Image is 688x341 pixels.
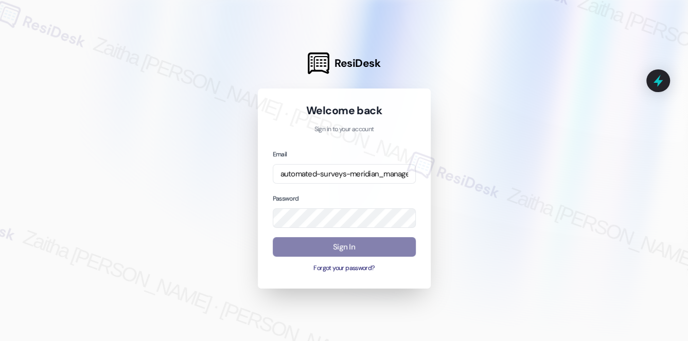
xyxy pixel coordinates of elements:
[273,264,416,273] button: Forgot your password?
[273,125,416,134] p: Sign in to your account
[273,103,416,118] h1: Welcome back
[334,56,380,70] span: ResiDesk
[308,52,329,74] img: ResiDesk Logo
[273,237,416,257] button: Sign In
[273,194,299,203] label: Password
[273,150,287,158] label: Email
[273,164,416,184] input: name@example.com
